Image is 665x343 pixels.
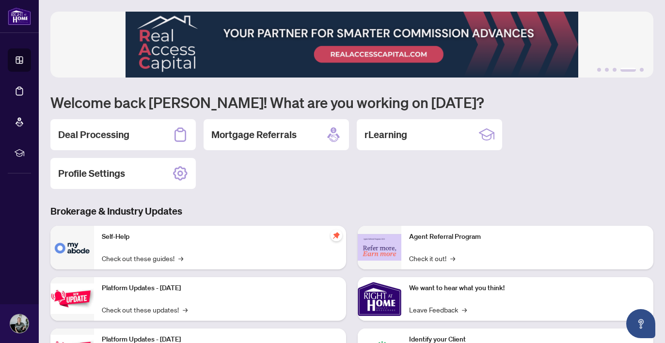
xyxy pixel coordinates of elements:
[10,314,29,333] img: Profile Icon
[102,304,188,315] a: Check out these updates!→
[462,304,467,315] span: →
[450,253,455,264] span: →
[50,12,653,78] img: Slide 3
[211,128,297,141] h2: Mortgage Referrals
[597,68,601,72] button: 1
[50,93,653,111] h1: Welcome back [PERSON_NAME]! What are you working on [DATE]?
[8,7,31,25] img: logo
[102,253,183,264] a: Check out these guides!→
[183,304,188,315] span: →
[358,234,401,261] img: Agent Referral Program
[409,304,467,315] a: Leave Feedback→
[358,277,401,321] img: We want to hear what you think!
[58,128,129,141] h2: Deal Processing
[102,232,338,242] p: Self-Help
[50,204,653,218] h3: Brokerage & Industry Updates
[178,253,183,264] span: →
[409,283,646,294] p: We want to hear what you think!
[58,167,125,180] h2: Profile Settings
[50,226,94,269] img: Self-Help
[409,253,455,264] a: Check it out!→
[409,232,646,242] p: Agent Referral Program
[613,68,617,72] button: 3
[364,128,407,141] h2: rLearning
[50,283,94,314] img: Platform Updates - July 21, 2025
[626,309,655,338] button: Open asap
[620,68,636,72] button: 4
[331,230,342,241] span: pushpin
[640,68,644,72] button: 5
[102,283,338,294] p: Platform Updates - [DATE]
[605,68,609,72] button: 2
